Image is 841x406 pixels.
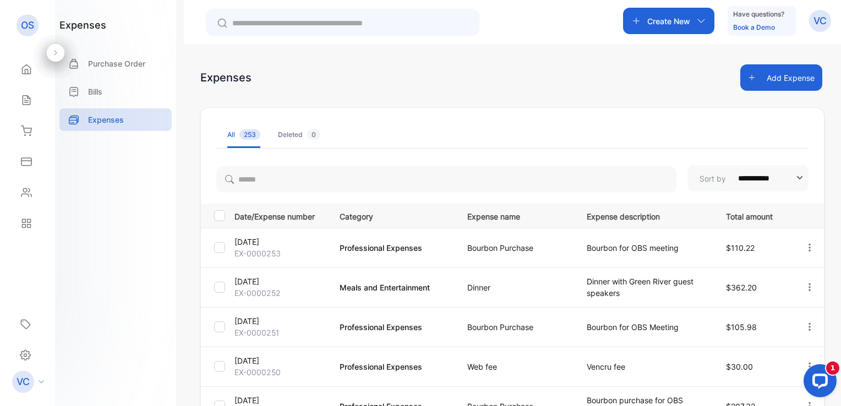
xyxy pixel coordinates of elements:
[726,243,755,253] span: $110.22
[234,327,326,338] p: EX-0000251
[726,362,753,371] span: $30.00
[647,15,690,27] p: Create New
[200,69,252,86] div: Expenses
[813,14,827,28] p: VC
[59,52,172,75] a: Purchase Order
[234,209,326,222] p: Date/Expense number
[587,276,703,299] p: Dinner with Green River guest speakers
[726,283,757,292] span: $362.20
[467,321,564,333] p: Bourbon Purchase
[239,129,260,140] span: 253
[340,242,445,254] p: Professional Expenses
[795,360,841,406] iframe: LiveChat chat widget
[687,165,809,191] button: Sort by
[467,282,564,293] p: Dinner
[467,361,564,372] p: Web fee
[234,355,326,366] p: [DATE]
[340,209,445,222] p: Category
[234,248,326,259] p: EX-0000253
[733,23,775,31] a: Book a Demo
[700,173,726,184] p: Sort by
[467,242,564,254] p: Bourbon Purchase
[467,209,564,222] p: Expense name
[340,321,445,333] p: Professional Expenses
[227,130,260,140] div: All
[733,9,784,20] p: Have questions?
[740,64,822,91] button: Add Expense
[59,80,172,103] a: Bills
[234,394,326,406] p: [DATE]
[623,8,714,34] button: Create New
[234,276,326,287] p: [DATE]
[88,114,124,125] p: Expenses
[307,129,320,140] span: 0
[21,18,34,32] p: OS
[587,321,703,333] p: Bourbon for OBS Meeting
[340,361,445,372] p: Professional Expenses
[587,361,703,372] p: Vencru fee
[88,86,102,97] p: Bills
[726,209,782,222] p: Total amount
[17,375,30,389] p: VC
[59,18,106,32] h1: expenses
[234,315,326,327] p: [DATE]
[726,322,757,332] span: $105.98
[234,366,326,378] p: EX-0000250
[234,236,326,248] p: [DATE]
[340,282,445,293] p: Meals and Entertainment
[809,8,831,34] button: VC
[59,108,172,131] a: Expenses
[587,209,703,222] p: Expense description
[88,58,145,69] p: Purchase Order
[587,242,703,254] p: Bourbon for OBS meeting
[278,130,320,140] div: Deleted
[234,287,326,299] p: EX-0000252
